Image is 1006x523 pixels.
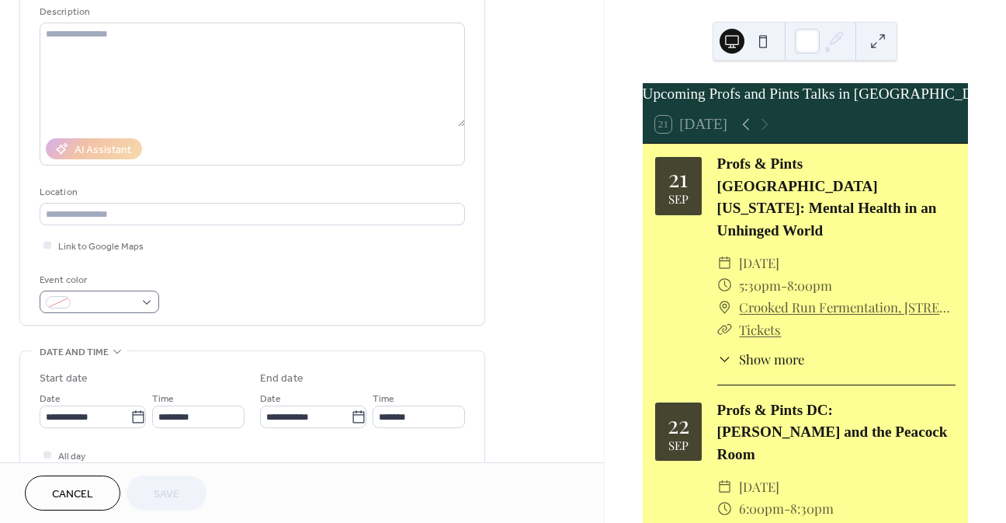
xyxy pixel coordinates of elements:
span: Time [373,391,394,407]
button: ​Show more [717,350,805,369]
div: ​ [717,319,732,341]
button: Cancel [25,476,120,511]
div: ​ [717,252,732,274]
span: Date [260,391,281,407]
span: 5:30pm [739,274,781,297]
span: - [784,497,790,520]
a: Crooked Run Fermentation, [STREET_ADDRESS][PERSON_NAME] [739,296,956,319]
span: [DATE] [739,476,779,498]
span: [DATE] [739,252,779,274]
div: ​ [717,497,732,520]
div: Location [40,184,462,200]
span: Show more [739,350,804,369]
a: Profs & Pints [GEOGRAPHIC_DATA][US_STATE]: Mental Health in an Unhinged World [717,155,937,239]
div: End date [260,371,304,387]
span: Date [40,391,61,407]
a: Tickets [739,321,781,338]
div: Upcoming Profs and Pints Talks in [GEOGRAPHIC_DATA][US_STATE] [643,83,968,106]
span: 8:00pm [787,274,832,297]
div: ​ [717,296,732,319]
div: Event color [40,272,156,288]
div: Sep [668,194,689,205]
div: 21 [668,166,688,190]
span: Link to Google Maps [58,239,144,255]
span: 8:30pm [790,497,834,520]
div: ​ [717,476,732,498]
span: - [781,274,787,297]
span: 6:00pm [739,497,784,520]
div: Sep [668,440,689,452]
div: ​ [717,350,732,369]
div: Start date [40,371,88,387]
div: ​ [717,274,732,297]
span: All day [58,448,85,465]
div: 22 [668,413,689,436]
div: Description [40,4,462,20]
span: Cancel [52,486,93,503]
a: Profs & Pints DC: [PERSON_NAME] and the Peacock Room [717,402,948,463]
span: Time [152,391,174,407]
span: Date and time [40,344,109,361]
